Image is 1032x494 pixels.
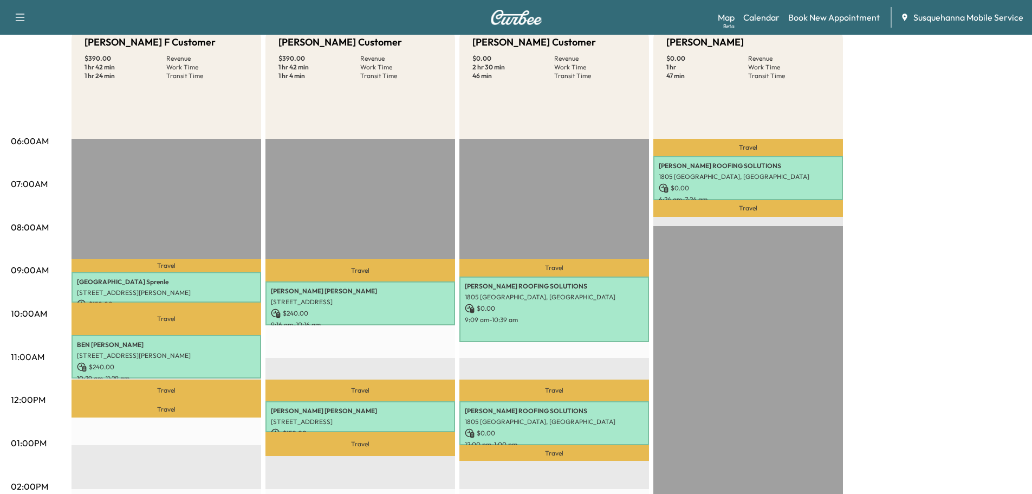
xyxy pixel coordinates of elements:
[360,63,442,72] p: Work Time
[666,35,744,50] h5: [PERSON_NAME]
[666,72,748,80] p: 47 min
[271,309,450,318] p: $ 240.00
[659,172,838,181] p: 1805 [GEOGRAPHIC_DATA], [GEOGRAPHIC_DATA]
[265,259,455,282] p: Travel
[72,259,261,272] p: Travel
[85,63,166,72] p: 1 hr 42 min
[166,54,248,63] p: Revenue
[85,72,166,80] p: 1 hr 24 min
[659,195,838,204] p: 6:24 am - 7:24 am
[748,54,830,63] p: Revenue
[271,418,450,426] p: [STREET_ADDRESS]
[271,320,450,329] p: 9:16 am - 10:16 am
[459,259,649,277] p: Travel
[666,63,748,72] p: 1 hr
[718,11,735,24] a: MapBeta
[465,428,644,438] p: $ 0.00
[748,63,830,72] p: Work Time
[265,432,455,456] p: Travel
[723,22,735,30] div: Beta
[72,401,261,418] p: Travel
[271,428,450,438] p: $ 150.00
[77,278,256,286] p: [GEOGRAPHIC_DATA] Sprenle
[11,177,48,190] p: 07:00AM
[666,54,748,63] p: $ 0.00
[271,298,450,306] p: [STREET_ADDRESS]
[278,35,402,50] h5: [PERSON_NAME] Customer
[85,35,216,50] h5: [PERSON_NAME] F Customer
[72,380,261,401] p: Travel
[465,282,644,291] p: [PERSON_NAME] ROOFING SOLUTIONS
[913,11,1023,24] span: Susquehanna Mobile Service
[360,72,442,80] p: Transit Time
[743,11,780,24] a: Calendar
[166,63,248,72] p: Work Time
[659,183,838,193] p: $ 0.00
[472,63,554,72] p: 2 hr 30 min
[748,72,830,80] p: Transit Time
[166,72,248,80] p: Transit Time
[465,304,644,313] p: $ 0.00
[554,72,636,80] p: Transit Time
[11,437,47,450] p: 01:00PM
[465,418,644,426] p: 1805 [GEOGRAPHIC_DATA], [GEOGRAPHIC_DATA]
[77,351,256,360] p: [STREET_ADDRESS][PERSON_NAME]
[11,307,47,320] p: 10:00AM
[278,72,360,80] p: 1 hr 4 min
[459,380,649,401] p: Travel
[278,54,360,63] p: $ 390.00
[278,63,360,72] p: 1 hr 42 min
[653,139,843,156] p: Travel
[459,445,649,461] p: Travel
[265,380,455,401] p: Travel
[554,54,636,63] p: Revenue
[11,393,46,406] p: 12:00PM
[659,162,838,170] p: [PERSON_NAME] ROOFING SOLUTIONS
[472,54,554,63] p: $ 0.00
[77,374,256,383] p: 10:29 am - 11:29 am
[271,287,450,296] p: [PERSON_NAME] [PERSON_NAME]
[11,480,48,493] p: 02:00PM
[360,54,442,63] p: Revenue
[85,54,166,63] p: $ 390.00
[490,10,542,25] img: Curbee Logo
[554,63,636,72] p: Work Time
[271,407,450,415] p: [PERSON_NAME] [PERSON_NAME]
[11,134,49,147] p: 06:00AM
[11,264,49,277] p: 09:00AM
[77,341,256,349] p: BEN [PERSON_NAME]
[465,440,644,449] p: 12:00 pm - 1:00 pm
[653,200,843,217] p: Travel
[11,221,49,234] p: 08:00AM
[788,11,880,24] a: Book New Appointment
[11,350,44,363] p: 11:00AM
[77,299,256,309] p: $ 150.00
[465,293,644,301] p: 1805 [GEOGRAPHIC_DATA], [GEOGRAPHIC_DATA]
[77,288,256,297] p: [STREET_ADDRESS][PERSON_NAME]
[465,316,644,324] p: 9:09 am - 10:39 am
[465,407,644,415] p: [PERSON_NAME] ROOFING SOLUTIONS
[472,35,596,50] h5: [PERSON_NAME] Customer
[72,303,261,335] p: Travel
[472,72,554,80] p: 46 min
[77,362,256,372] p: $ 240.00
